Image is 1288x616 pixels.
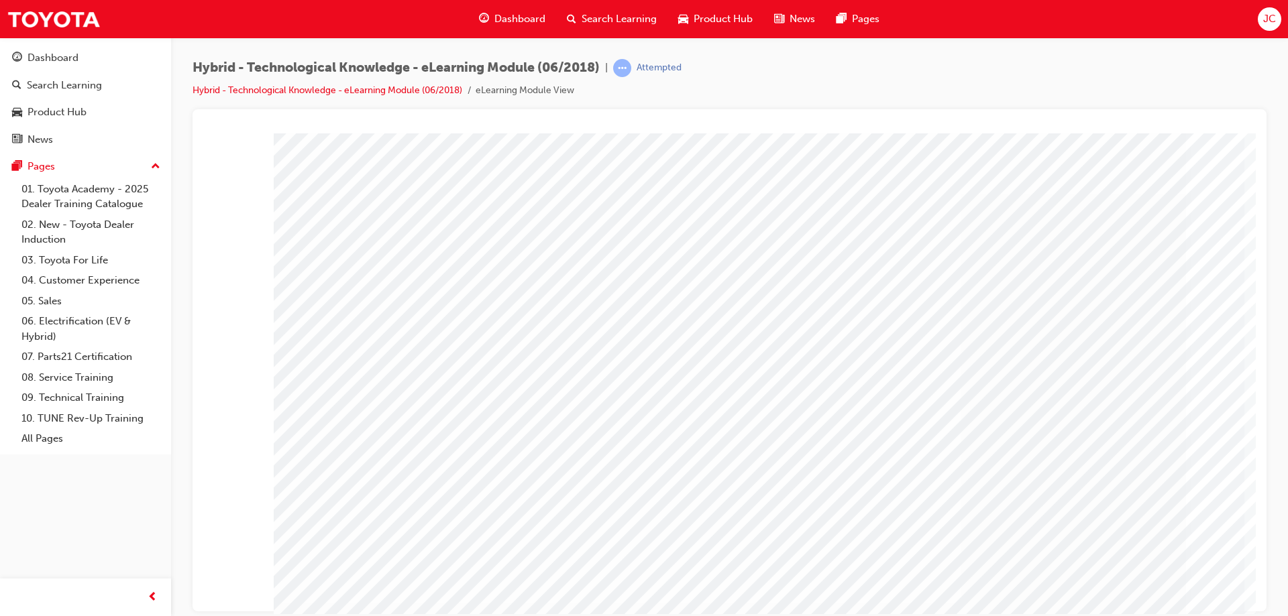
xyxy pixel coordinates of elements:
[468,5,556,33] a: guage-iconDashboard
[5,154,166,179] button: Pages
[476,83,574,99] li: eLearning Module View
[12,52,22,64] span: guage-icon
[5,100,166,125] a: Product Hub
[494,11,545,27] span: Dashboard
[16,387,166,408] a: 09. Technical Training
[852,11,879,27] span: Pages
[826,5,890,33] a: pages-iconPages
[12,107,22,119] span: car-icon
[479,11,489,27] span: guage-icon
[193,60,600,76] span: Hybrid - Technological Knowledge - eLearning Module (06/2018)
[790,11,815,27] span: News
[1263,11,1276,27] span: JC
[567,11,576,27] span: search-icon
[1258,7,1281,31] button: JC
[193,84,462,96] a: Hybrid - Technological Knowledge - eLearning Module (06/2018)
[16,347,166,367] a: 07. Parts21 Certification
[28,159,55,174] div: Pages
[16,250,166,271] a: 03. Toyota For Life
[613,59,631,77] span: learningRecordVerb_ATTEMPT-icon
[151,158,160,176] span: up-icon
[16,408,166,429] a: 10. TUNE Rev-Up Training
[16,367,166,388] a: 08. Service Training
[667,5,763,33] a: car-iconProduct Hub
[12,134,22,146] span: news-icon
[556,5,667,33] a: search-iconSearch Learning
[5,43,166,154] button: DashboardSearch LearningProduct HubNews
[582,11,657,27] span: Search Learning
[605,60,608,76] span: |
[16,179,166,214] a: 01. Toyota Academy - 2025 Dealer Training Catalogue
[12,80,21,92] span: search-icon
[12,161,22,173] span: pages-icon
[5,46,166,70] a: Dashboard
[678,11,688,27] span: car-icon
[5,127,166,152] a: News
[16,270,166,291] a: 04. Customer Experience
[16,214,166,250] a: 02. New - Toyota Dealer Induction
[148,589,158,606] span: prev-icon
[5,73,166,98] a: Search Learning
[694,11,753,27] span: Product Hub
[28,132,53,147] div: News
[637,62,682,74] div: Attempted
[16,291,166,312] a: 05. Sales
[774,11,784,27] span: news-icon
[763,5,826,33] a: news-iconNews
[7,4,101,34] img: Trak
[28,50,78,66] div: Dashboard
[27,78,102,93] div: Search Learning
[16,311,166,347] a: 06. Electrification (EV & Hybrid)
[837,11,847,27] span: pages-icon
[16,428,166,449] a: All Pages
[28,105,87,120] div: Product Hub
